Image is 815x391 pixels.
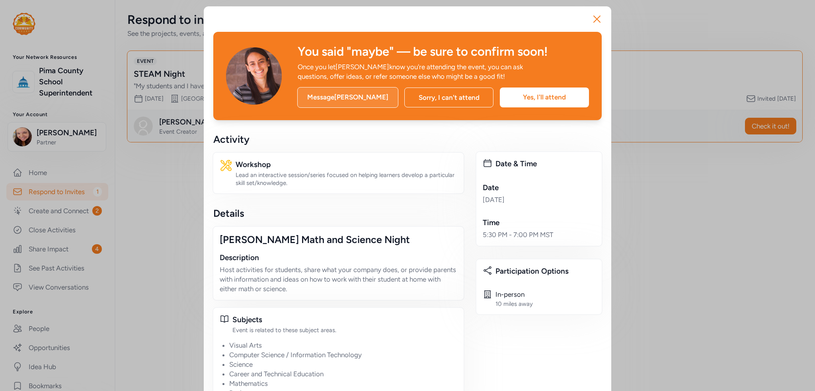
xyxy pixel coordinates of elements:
[229,379,457,388] li: Mathematics
[213,133,464,146] div: Activity
[298,62,527,81] div: Once you let [PERSON_NAME] know you're attending the event, you can ask questions, offer ideas, o...
[483,217,595,228] div: Time
[236,171,457,187] div: Lead an interactive session/series focused on helping learners develop a particular skill set/kno...
[483,195,595,204] div: [DATE]
[483,182,595,193] div: Date
[226,47,282,105] img: Avatar
[232,314,457,325] div: Subjects
[213,207,464,220] div: Details
[229,369,457,379] li: Career and Technical Education
[404,88,493,107] div: Sorry, I can't attend
[483,230,595,239] div: 5:30 PM - 7:00 PM MST
[500,88,589,107] div: Yes, I'll attend
[229,340,457,350] li: Visual Arts
[220,252,457,263] div: Description
[232,326,457,334] div: Event is related to these subject areas.
[495,290,533,299] div: In-person
[495,266,595,277] div: Participation Options
[229,360,457,369] li: Science
[220,265,457,294] p: Host activities for students, share what your company does, or provide parents with information a...
[495,300,533,308] div: 10 miles away
[220,233,457,246] div: [PERSON_NAME] Math and Science Night
[297,87,398,108] div: Message [PERSON_NAME]
[229,350,457,360] li: Computer Science / Information Technology
[495,158,595,169] div: Date & Time
[236,159,457,170] div: Workshop
[298,45,589,59] div: You said "maybe" — be sure to confirm soon!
